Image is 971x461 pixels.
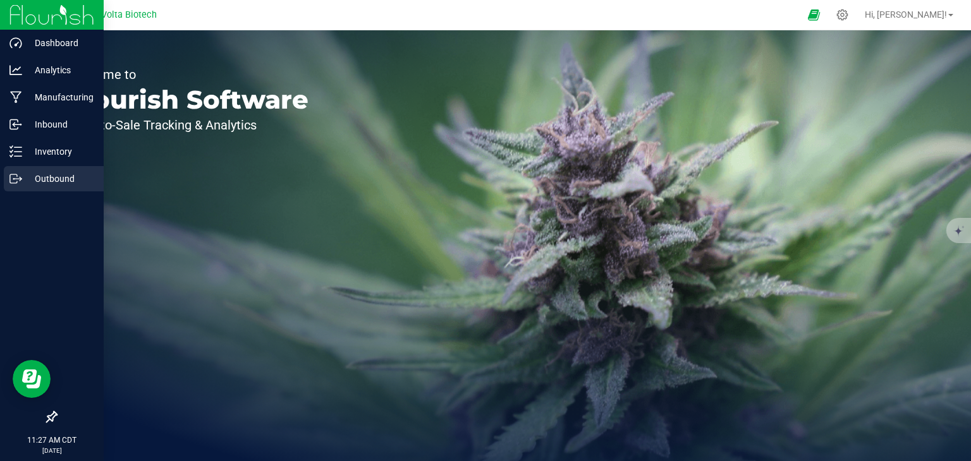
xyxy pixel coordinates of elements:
[22,35,98,51] p: Dashboard
[13,360,51,398] iframe: Resource center
[22,90,98,105] p: Manufacturing
[800,3,828,27] span: Open Ecommerce Menu
[68,68,308,81] p: Welcome to
[9,37,22,49] inline-svg: Dashboard
[9,145,22,158] inline-svg: Inventory
[6,446,98,455] p: [DATE]
[68,119,308,131] p: Seed-to-Sale Tracking & Analytics
[834,9,850,21] div: Manage settings
[6,434,98,446] p: 11:27 AM CDT
[9,64,22,76] inline-svg: Analytics
[865,9,947,20] span: Hi, [PERSON_NAME]!
[22,144,98,159] p: Inventory
[9,91,22,104] inline-svg: Manufacturing
[22,171,98,186] p: Outbound
[9,172,22,185] inline-svg: Outbound
[101,9,157,20] span: Volta Biotech
[68,87,308,112] p: Flourish Software
[9,118,22,131] inline-svg: Inbound
[22,63,98,78] p: Analytics
[22,117,98,132] p: Inbound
